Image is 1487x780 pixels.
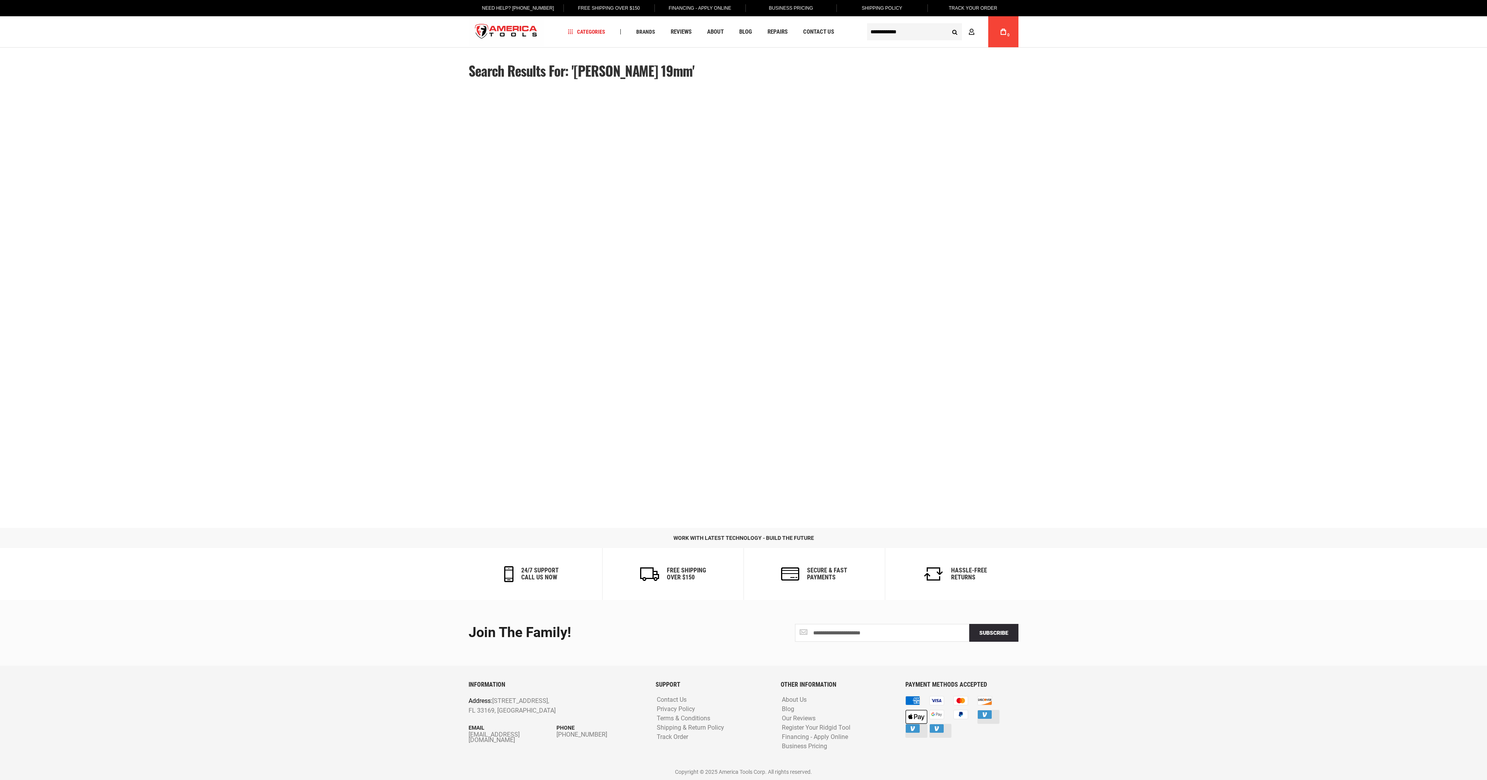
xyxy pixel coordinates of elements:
[800,27,838,37] a: Contact Us
[951,567,987,581] h6: Hassle-Free Returns
[565,27,609,37] a: Categories
[655,734,690,741] a: Track Order
[905,681,1018,688] h6: PAYMENT METHODS ACCEPTED
[636,29,655,34] span: Brands
[556,723,644,732] p: Phone
[807,567,847,581] h6: secure & fast payments
[1007,33,1010,37] span: 0
[667,27,695,37] a: Reviews
[780,696,809,704] a: About Us
[655,706,697,713] a: Privacy Policy
[862,5,902,11] span: Shipping Policy
[469,732,556,743] a: [EMAIL_ADDRESS][DOMAIN_NAME]
[655,696,689,704] a: Contact Us
[469,17,544,46] a: store logo
[521,567,559,581] h6: 24/7 support call us now
[803,29,834,35] span: Contact Us
[469,696,609,716] p: [STREET_ADDRESS], FL 33169, [GEOGRAPHIC_DATA]
[736,27,756,37] a: Blog
[780,734,850,741] a: Financing - Apply Online
[780,706,796,713] a: Blog
[707,29,724,35] span: About
[780,724,852,732] a: Register Your Ridgid Tool
[655,715,712,722] a: Terms & Conditions
[704,27,727,37] a: About
[781,681,894,688] h6: OTHER INFORMATION
[556,732,644,737] a: [PHONE_NUMBER]
[671,29,692,35] span: Reviews
[780,743,829,750] a: Business Pricing
[780,715,817,722] a: Our Reviews
[667,567,706,581] h6: Free Shipping Over $150
[568,29,605,34] span: Categories
[469,723,556,732] p: Email
[469,768,1018,776] p: Copyright © 2025 America Tools Corp. All rights reserved.
[469,697,492,704] span: Address:
[656,681,769,688] h6: SUPPORT
[469,60,694,81] span: Search results for: '[PERSON_NAME] 19mm'
[764,27,791,37] a: Repairs
[947,24,962,39] button: Search
[979,630,1008,636] span: Subscribe
[996,16,1011,47] a: 0
[469,625,738,641] div: Join the Family!
[969,624,1018,642] button: Subscribe
[633,27,659,37] a: Brands
[739,29,752,35] span: Blog
[469,17,544,46] img: America Tools
[768,29,788,35] span: Repairs
[469,681,644,688] h6: INFORMATION
[655,724,726,732] a: Shipping & Return Policy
